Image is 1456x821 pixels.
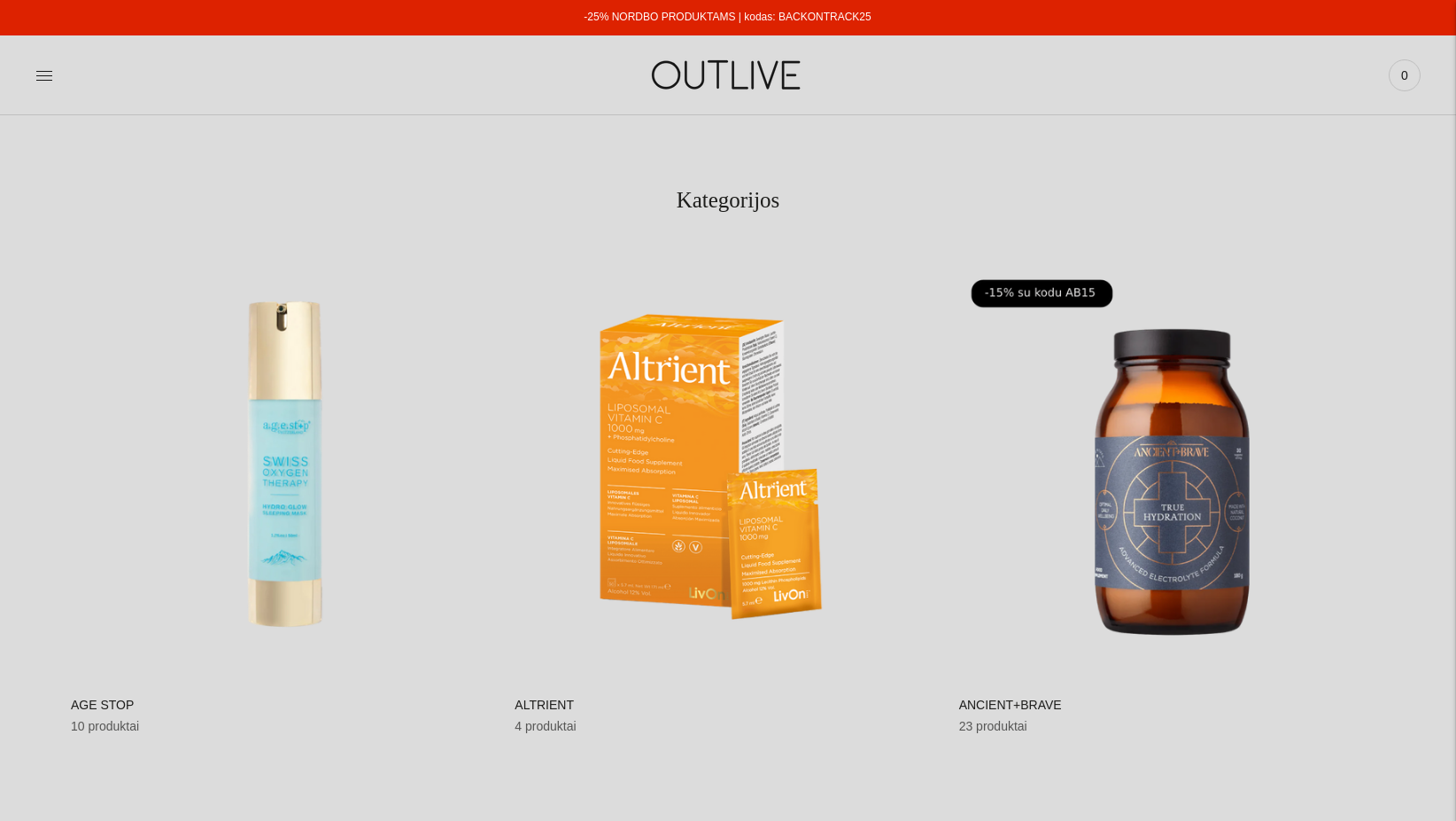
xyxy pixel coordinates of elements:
h2: AGE STOP [71,695,497,716]
h2: ANCIENT+BRAVE [959,695,1385,716]
h1: Kategorijos [71,186,1385,215]
a: ANCIENT+BRAVE 23 produktai [959,251,1385,738]
div: 4 produktai [515,716,941,738]
div: 10 produktai [71,716,497,738]
a: AGE STOP 10 produktai [71,251,497,738]
a: 0 [1389,56,1421,95]
h2: ALTRIENT [515,695,941,716]
a: ALTRIENT 4 produktai [515,251,941,738]
a: -25% NORDBO PRODUKTAMS | kodas: BACKONTRACK25 [584,11,871,23]
div: 23 produktai [959,716,1385,738]
span: 0 [1392,63,1417,88]
img: OUTLIVE [617,44,839,106]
